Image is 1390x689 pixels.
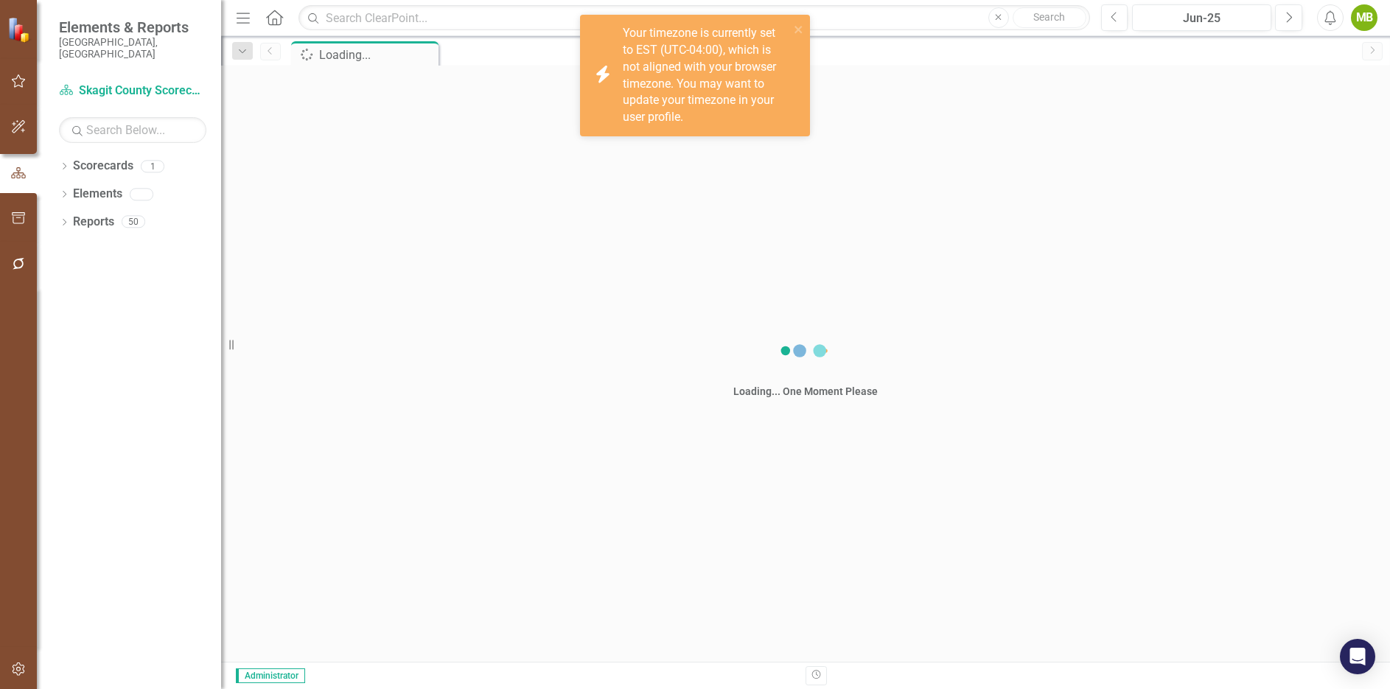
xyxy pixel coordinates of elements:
[59,83,206,99] a: Skagit County Scorecard
[794,21,804,38] button: close
[236,668,305,683] span: Administrator
[59,117,206,143] input: Search Below...
[59,36,206,60] small: [GEOGRAPHIC_DATA], [GEOGRAPHIC_DATA]
[1013,7,1086,28] button: Search
[319,46,435,64] div: Loading...
[73,214,114,231] a: Reports
[298,5,1089,31] input: Search ClearPoint...
[73,158,133,175] a: Scorecards
[1340,639,1375,674] div: Open Intercom Messenger
[1351,4,1377,31] button: MB
[733,384,878,399] div: Loading... One Moment Please
[623,25,789,126] div: Your timezone is currently set to EST (UTC-04:00), which is not aligned with your browser timezon...
[1132,4,1271,31] button: Jun-25
[73,186,122,203] a: Elements
[1033,11,1065,23] span: Search
[122,216,145,228] div: 50
[141,160,164,172] div: 1
[59,18,206,36] span: Elements & Reports
[7,17,33,43] img: ClearPoint Strategy
[1137,10,1266,27] div: Jun-25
